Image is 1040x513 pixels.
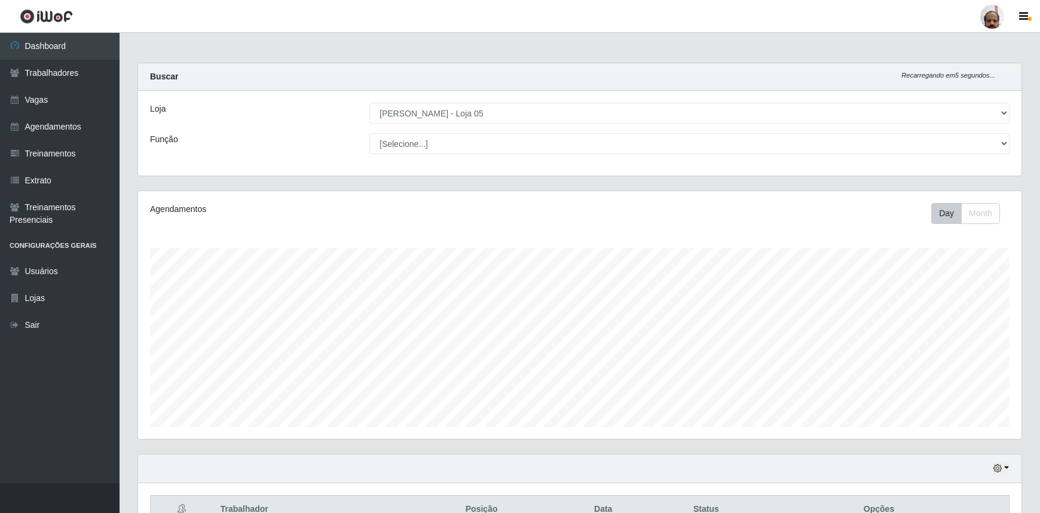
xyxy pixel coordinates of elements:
div: Toolbar with button groups [931,203,1010,224]
label: Função [150,133,178,146]
button: Month [961,203,1000,224]
button: Day [931,203,962,224]
strong: Buscar [150,72,178,81]
img: CoreUI Logo [20,9,73,24]
div: First group [931,203,1000,224]
i: Recarregando em 5 segundos... [901,72,995,79]
div: Agendamentos [150,203,498,216]
label: Loja [150,103,166,115]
